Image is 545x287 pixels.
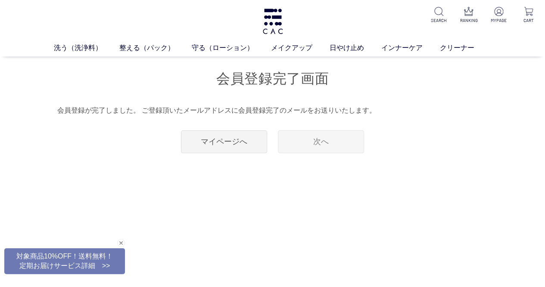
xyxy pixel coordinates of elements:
p: RANKING [459,17,478,24]
a: メイクアップ [271,43,330,53]
a: SEARCH [429,7,448,24]
a: RANKING [459,7,478,24]
a: CART [519,7,538,24]
a: MYPAGE [489,7,508,24]
p: CART [519,17,538,24]
p: MYPAGE [489,17,508,24]
a: 守る（ローション） [192,43,271,53]
a: 次へ [278,130,364,153]
h1: 会員登録完了画面 [57,69,488,88]
p: 会員登録が完了しました。 ご登録頂いたメールアドレスに会員登録完了のメールをお送りいたします。 [57,105,488,116]
a: 日やけ止め [330,43,381,53]
a: 整える（パック） [119,43,192,53]
a: インナーケア [381,43,440,53]
a: クリーナー [440,43,492,53]
img: logo [262,9,284,34]
a: 洗う（洗浄料） [54,43,119,53]
a: マイページへ [181,130,267,153]
p: SEARCH [429,17,448,24]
